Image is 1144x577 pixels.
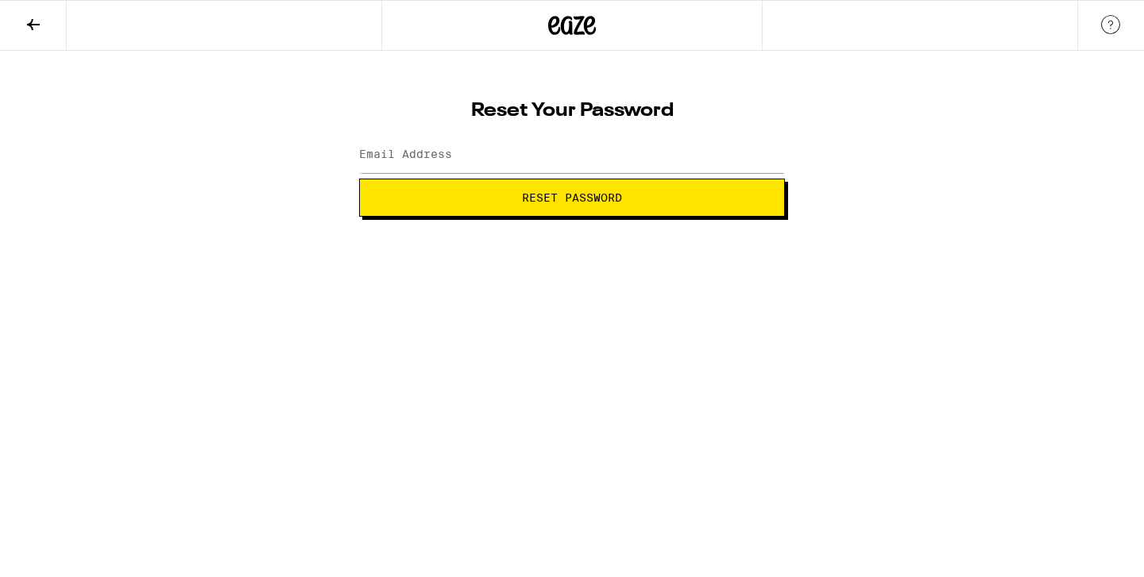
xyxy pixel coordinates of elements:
input: Email Address [359,137,785,173]
label: Email Address [359,148,452,160]
span: Hi. Need any help? [10,11,114,24]
button: Reset Password [359,179,785,217]
span: Reset Password [522,192,622,203]
h1: Reset Your Password [359,102,785,121]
